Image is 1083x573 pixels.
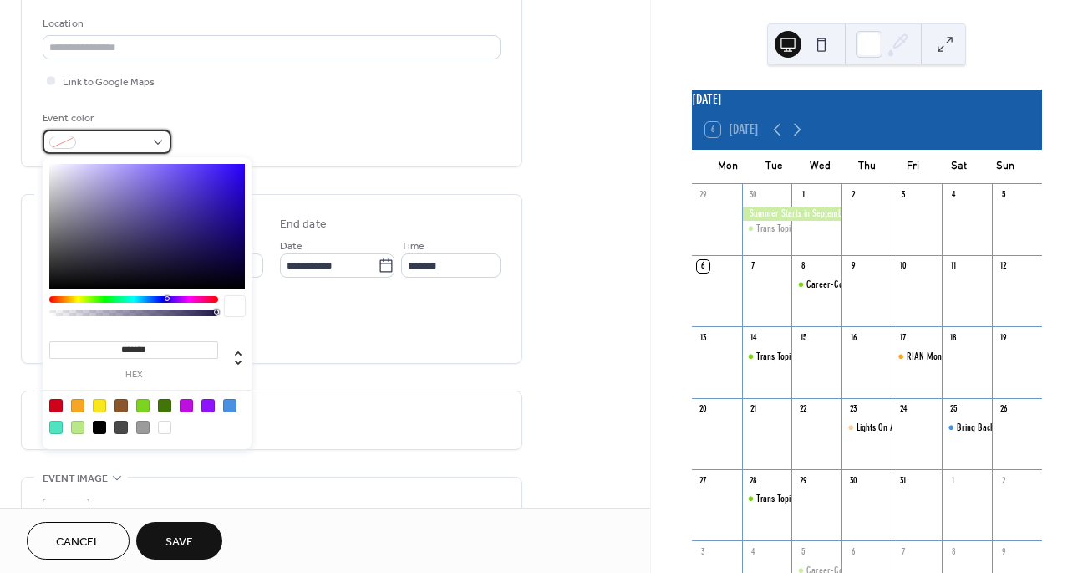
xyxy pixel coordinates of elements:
[697,189,709,202] div: 29
[401,238,425,255] span: Time
[742,492,792,506] div: Trans Topic Tuesdays
[165,534,193,551] span: Save
[796,403,809,416] div: 22
[756,492,826,506] div: Trans Topic Tuesdays
[747,260,760,273] div: 7
[847,189,859,202] div: 2
[136,399,150,412] div: #7ED321
[180,399,193,412] div: #BD10E0
[947,403,959,416] div: 25
[751,151,797,184] div: Tue
[747,331,760,344] div: 14
[136,522,222,560] button: Save
[201,399,215,412] div: #9013FE
[791,278,841,292] div: Career-Connected Learning Training: Building Broad Skills to Support Youth in the Workforce
[705,151,751,184] div: Mon
[957,421,1069,435] div: Bring Back the Trades Skills Expo
[136,421,150,434] div: #9B9B9B
[49,399,63,412] div: #D0021B
[796,189,809,202] div: 1
[796,474,809,487] div: 29
[847,474,859,487] div: 30
[847,403,859,416] div: 23
[93,421,106,434] div: #000000
[857,421,971,435] div: Lights On Afterschool Conference
[844,151,890,184] div: Thu
[697,331,709,344] div: 13
[43,499,89,545] div: ;
[158,399,171,412] div: #417505
[27,522,130,560] button: Cancel
[997,545,1009,558] div: 9
[697,260,709,273] div: 6
[756,350,826,364] div: Trans Topic Tuesdays
[997,189,1009,202] div: 5
[936,151,982,184] div: Sat
[49,421,63,434] div: #50E3C2
[890,151,936,184] div: Fri
[71,399,84,412] div: #F5A623
[897,260,909,273] div: 10
[697,545,709,558] div: 3
[897,545,909,558] div: 7
[697,474,709,487] div: 27
[897,331,909,344] div: 17
[847,545,859,558] div: 6
[997,260,1009,273] div: 12
[63,74,155,91] span: Link to Google Maps
[697,403,709,416] div: 20
[93,399,106,412] div: #F8E71C
[983,151,1029,184] div: Sun
[43,110,168,127] div: Event color
[796,260,809,273] div: 8
[692,90,1042,110] div: [DATE]
[747,189,760,202] div: 30
[742,350,792,364] div: Trans Topic Tuesdays
[280,238,303,255] span: Date
[742,222,792,236] div: Trans Topic Tuesdays
[747,403,760,416] div: 21
[997,403,1009,416] div: 26
[747,474,760,487] div: 28
[847,331,859,344] div: 16
[796,545,809,558] div: 5
[897,403,909,416] div: 24
[841,421,892,435] div: Lights On Afterschool Conference
[796,331,809,344] div: 15
[897,189,909,202] div: 3
[158,421,171,434] div: #FFFFFF
[947,474,959,487] div: 1
[747,545,760,558] div: 4
[892,350,942,364] div: RIAN Monthly Network Meeting
[897,474,909,487] div: 31
[756,222,826,236] div: Trans Topic Tuesdays
[907,350,1014,364] div: RIAN Monthly Network Meeting
[43,470,108,488] span: Event image
[947,189,959,202] div: 4
[947,545,959,558] div: 8
[742,207,842,221] div: Summer Starts in September Webinar + Meet & Greet
[71,421,84,434] div: #B8E986
[847,260,859,273] div: 9
[997,331,1009,344] div: 19
[947,260,959,273] div: 11
[797,151,843,184] div: Wed
[56,534,100,551] span: Cancel
[49,371,218,380] label: hex
[43,15,497,33] div: Location
[114,399,128,412] div: #8B572A
[223,399,236,412] div: #4A90E2
[947,331,959,344] div: 18
[942,421,992,435] div: Bring Back the Trades Skills Expo
[114,421,128,434] div: #4A4A4A
[280,216,327,233] div: End date
[997,474,1009,487] div: 2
